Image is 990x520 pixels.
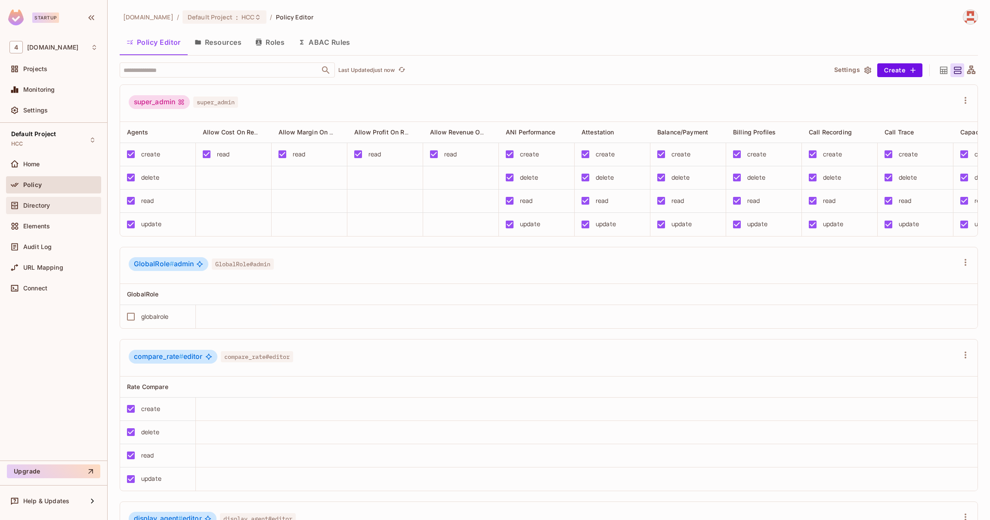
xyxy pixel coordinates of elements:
span: super_admin [193,97,238,108]
span: GlobalRole [134,260,174,268]
div: create [520,149,539,159]
span: 4 [9,41,23,53]
div: delete [747,173,765,182]
span: # [170,260,174,268]
div: update [899,219,919,229]
div: read [293,149,306,159]
span: Elements [23,223,50,230]
button: Policy Editor [120,31,188,53]
div: delete [823,173,841,182]
div: read [444,149,457,159]
span: Call Trace [885,128,914,136]
div: create [899,149,918,159]
span: Allow Cost On Reporting [203,128,275,136]
span: the active workspace [123,13,173,21]
div: read [671,196,684,206]
span: Home [23,161,40,168]
div: create [671,149,690,159]
div: update [520,219,540,229]
span: : [235,14,238,21]
div: create [823,149,842,159]
span: compare_rate#editor [221,351,293,362]
span: Click to refresh data [395,65,407,75]
span: HCC [241,13,254,21]
div: update [671,219,692,229]
span: Help & Updates [23,498,69,504]
div: create [141,149,160,159]
span: Monitoring [23,86,55,93]
span: Allow Profit On Reporting [354,128,429,136]
button: Open [320,64,332,76]
span: Attestation [582,128,614,136]
div: delete [520,173,538,182]
span: Default Project [188,13,232,21]
p: Last Updated just now [338,67,395,74]
img: SReyMgAAAABJRU5ErkJggg== [8,9,24,25]
li: / [177,13,179,21]
button: Settings [831,63,874,77]
button: Upgrade [7,464,100,478]
span: # [179,352,183,361]
span: Projects [23,65,47,72]
div: update [141,219,161,229]
div: read [217,149,230,159]
span: refresh [398,66,405,75]
div: super_admin [129,95,190,109]
span: Policy [23,181,42,188]
span: Rate Compare [127,383,168,390]
li: / [270,13,272,21]
span: ANI Performance [506,128,555,136]
div: Startup [32,12,59,23]
img: abrar.gohar@46labs.com [963,10,978,24]
div: create [596,149,615,159]
div: read [141,451,154,460]
div: read [747,196,760,206]
div: read [975,196,987,206]
div: read [823,196,836,206]
span: Workspace: 46labs.com [27,44,78,51]
div: create [141,404,160,414]
span: Capacity [960,128,987,136]
button: Create [877,63,922,77]
span: Audit Log [23,243,52,250]
span: HCC [11,140,23,147]
span: Policy Editor [276,13,314,21]
span: Allow Margin On Reporting [278,128,358,136]
span: Agents [127,128,148,136]
div: update [747,219,767,229]
span: Settings [23,107,48,114]
div: delete [596,173,614,182]
button: Resources [188,31,248,53]
span: Balance/Payment [657,128,708,136]
span: URL Mapping [23,264,63,271]
div: create [747,149,766,159]
div: update [141,474,161,483]
div: read [141,196,154,206]
span: Allow Revenue On Reporting [430,128,514,136]
div: update [823,219,843,229]
span: Call Recording [809,128,852,136]
button: ABAC Rules [291,31,357,53]
span: Default Project [11,131,56,137]
div: delete [141,173,159,182]
span: Connect [23,285,47,292]
div: update [596,219,616,229]
div: delete [141,427,159,437]
button: Roles [248,31,291,53]
div: delete [671,173,690,182]
div: read [596,196,609,206]
div: delete [899,173,917,182]
div: read [368,149,381,159]
span: compare_rate [134,352,183,361]
span: Directory [23,202,50,209]
span: admin [134,260,194,268]
div: read [899,196,912,206]
span: editor [134,352,203,361]
span: GlobalRole#admin [212,258,274,270]
span: Billing Profiles [733,128,776,136]
div: globalrole [141,312,169,321]
div: read [520,196,533,206]
span: GlobalRole [127,290,159,298]
button: refresh [396,65,407,75]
